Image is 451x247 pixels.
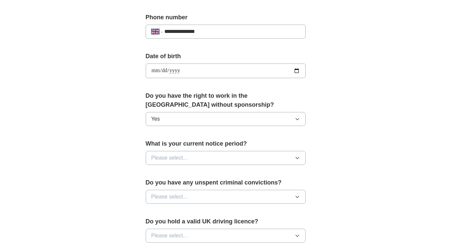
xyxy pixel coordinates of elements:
[146,52,306,61] label: Date of birth
[151,154,188,162] span: Please select...
[146,91,306,109] label: Do you have the right to work in the [GEOGRAPHIC_DATA] without sponsorship?
[151,232,188,240] span: Please select...
[146,178,306,187] label: Do you have any unspent criminal convictions?
[146,190,306,204] button: Please select...
[146,13,306,22] label: Phone number
[146,139,306,148] label: What is your current notice period?
[146,112,306,126] button: Yes
[151,115,160,123] span: Yes
[146,151,306,165] button: Please select...
[146,229,306,243] button: Please select...
[151,193,188,201] span: Please select...
[146,217,306,226] label: Do you hold a valid UK driving licence?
